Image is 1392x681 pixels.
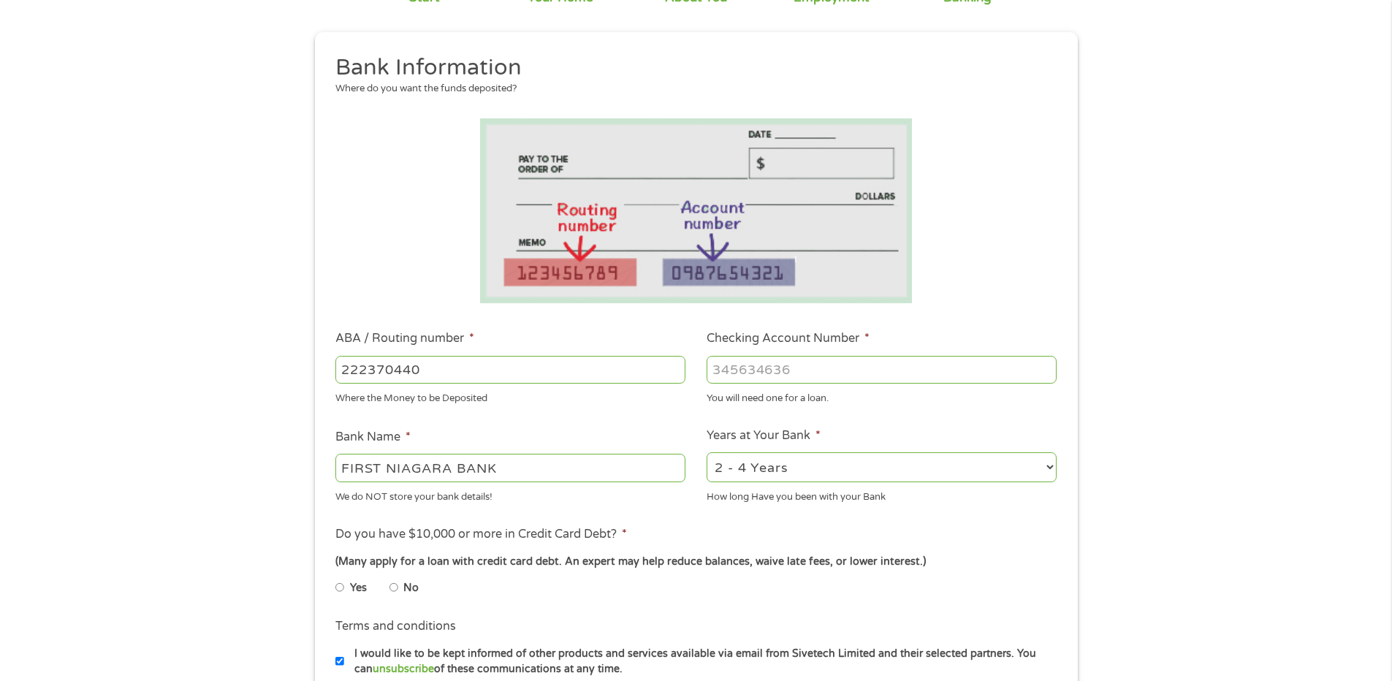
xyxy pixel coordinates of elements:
[344,646,1061,677] label: I would like to be kept informed of other products and services available via email from Sivetech...
[707,356,1057,384] input: 345634636
[335,619,456,634] label: Terms and conditions
[480,118,913,303] img: Routing number location
[350,580,367,596] label: Yes
[335,356,685,384] input: 263177916
[403,580,419,596] label: No
[335,82,1046,96] div: Where do you want the funds deposited?
[335,554,1056,570] div: (Many apply for a loan with credit card debt. An expert may help reduce balances, waive late fees...
[707,484,1057,504] div: How long Have you been with your Bank
[335,387,685,406] div: Where the Money to be Deposited
[707,428,821,444] label: Years at Your Bank
[707,387,1057,406] div: You will need one for a loan.
[373,663,434,675] a: unsubscribe
[335,331,474,346] label: ABA / Routing number
[335,430,411,445] label: Bank Name
[335,53,1046,83] h2: Bank Information
[707,331,870,346] label: Checking Account Number
[335,527,627,542] label: Do you have $10,000 or more in Credit Card Debt?
[335,484,685,504] div: We do NOT store your bank details!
